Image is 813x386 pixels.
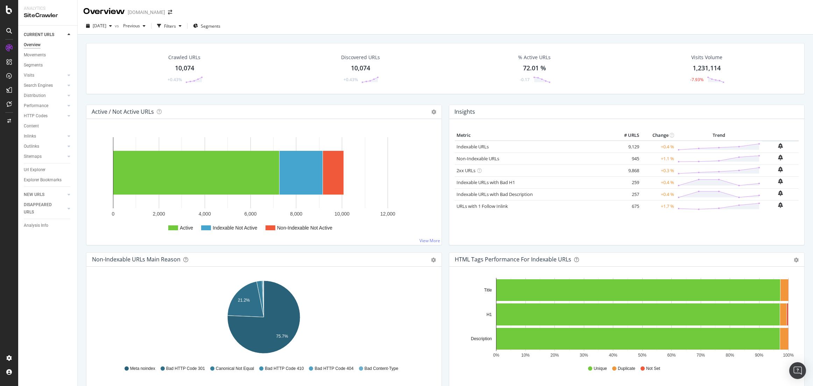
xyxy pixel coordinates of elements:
[646,366,660,372] span: Not Set
[153,211,165,217] text: 2,000
[164,23,176,29] div: Filters
[493,353,500,358] text: 0%
[24,176,62,184] div: Explorer Bookmarks
[166,366,205,372] span: Bad HTTP Code 301
[613,188,641,200] td: 257
[455,278,799,359] svg: A chart.
[24,12,72,20] div: SiteCrawler
[641,164,676,176] td: +0.3 %
[457,179,515,185] a: Indexable URLs with Bad H1
[92,107,154,117] h4: Active / Not Active URLs
[24,143,39,150] div: Outlinks
[24,166,72,174] a: Url Explorer
[457,155,499,162] a: Non-Indexable URLs
[523,64,546,73] div: 72.01 %
[83,20,115,31] button: [DATE]
[112,211,115,217] text: 0
[455,256,571,263] div: HTML Tags Performance for Indexable URLs
[618,366,635,372] span: Duplicate
[24,51,72,59] a: Movements
[691,54,722,61] div: Visits Volume
[484,288,492,293] text: Title
[238,298,250,303] text: 21.2%
[457,191,533,197] a: Indexable URLs with Bad Description
[641,130,676,141] th: Change
[24,112,65,120] a: HTTP Codes
[175,64,194,73] div: 10,074
[520,77,530,83] div: -0.17
[455,130,613,141] th: Metric
[130,366,155,372] span: Meta noindex
[24,41,72,49] a: Overview
[778,167,783,172] div: bell-plus
[778,178,783,184] div: bell-plus
[24,166,45,174] div: Url Explorer
[334,211,349,217] text: 10,000
[365,366,398,372] span: Bad Content-Type
[128,9,165,16] div: [DOMAIN_NAME]
[613,141,641,153] td: 9,129
[201,23,220,29] span: Segments
[521,353,530,358] text: 10%
[454,107,475,117] h4: Insights
[93,23,106,29] span: 2025 Aug. 31st
[216,366,254,372] span: Canonical Not Equal
[168,77,182,83] div: +0.43%
[24,143,65,150] a: Outlinks
[594,366,607,372] span: Unique
[154,20,184,31] button: Filters
[667,353,676,358] text: 60%
[609,353,617,358] text: 40%
[92,256,181,263] div: Non-Indexable URLs Main Reason
[778,190,783,196] div: bell-plus
[457,203,508,209] a: URLs with 1 Follow Inlink
[24,112,48,120] div: HTTP Codes
[24,102,48,110] div: Performance
[487,312,492,317] text: H1
[778,202,783,208] div: bell-plus
[693,64,721,73] div: 1,231,114
[431,110,436,114] i: Options
[92,278,436,359] svg: A chart.
[457,143,489,150] a: Indexable URLs
[613,200,641,212] td: 675
[341,54,380,61] div: Discovered URLs
[24,62,72,69] a: Segments
[518,54,551,61] div: % Active URLs
[24,92,46,99] div: Distribution
[24,31,54,38] div: CURRENT URLS
[190,20,223,31] button: Segments
[690,77,704,83] div: -7.93%
[778,155,783,160] div: bell-plus
[419,238,440,244] a: View More
[24,201,59,216] div: DISAPPEARED URLS
[24,72,34,79] div: Visits
[550,353,559,358] text: 20%
[613,176,641,188] td: 259
[641,176,676,188] td: +0.4 %
[213,225,257,231] text: Indexable Not Active
[676,130,762,141] th: Trend
[380,211,395,217] text: 12,000
[344,77,358,83] div: +0.43%
[726,353,734,358] text: 80%
[641,153,676,164] td: +1.1 %
[641,200,676,212] td: +1.7 %
[613,164,641,176] td: 9,868
[120,20,148,31] button: Previous
[168,54,200,61] div: Crawled URLs
[778,143,783,149] div: bell-plus
[92,130,436,239] svg: A chart.
[24,222,48,229] div: Analysis Info
[24,41,41,49] div: Overview
[24,201,65,216] a: DISAPPEARED URLS
[24,191,65,198] a: NEW URLS
[168,10,172,15] div: arrow-right-arrow-left
[697,353,705,358] text: 70%
[290,211,302,217] text: 8,000
[24,62,43,69] div: Segments
[24,191,44,198] div: NEW URLS
[641,188,676,200] td: +0.4 %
